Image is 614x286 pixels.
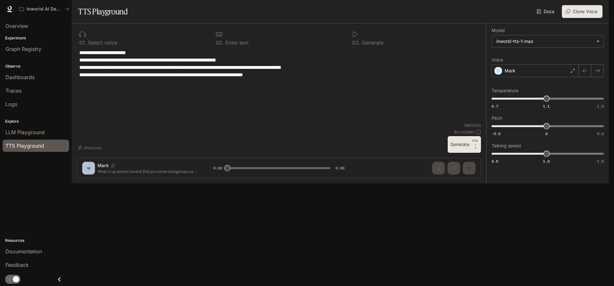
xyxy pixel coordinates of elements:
[216,40,224,45] p: 0 2 .
[352,40,360,45] p: 0 3 .
[360,40,383,45] p: Generate
[224,40,248,45] p: Enter text
[543,159,550,164] span: 1.0
[597,131,604,136] span: 5.0
[472,139,478,146] p: CTRL +
[77,143,104,153] button: Shortcuts
[597,159,604,164] span: 1.5
[78,5,128,18] h1: TTS Playground
[496,38,593,45] div: inworld-tts-1-max
[545,131,547,136] span: 0
[492,159,498,164] span: 0.5
[543,103,550,109] span: 1.1
[492,35,603,47] div: inworld-tts-1-max
[472,139,478,150] p: ⏎
[505,68,516,74] p: Mark
[492,58,503,62] p: Voice
[79,40,86,45] p: 0 1 .
[597,103,604,109] span: 1.5
[448,136,481,153] button: GenerateCTRL +⏎
[535,5,557,18] a: Docs
[562,5,602,18] button: Clone Voice
[492,103,498,109] span: 0.7
[492,28,505,33] p: Model
[27,6,62,12] p: Inworld AI Demos
[492,116,502,120] p: Pitch
[86,40,117,45] p: Select voice
[492,88,518,93] p: Temperature
[492,131,500,136] span: -5.0
[492,143,521,148] p: Talking speed
[17,3,72,15] button: All workspaces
